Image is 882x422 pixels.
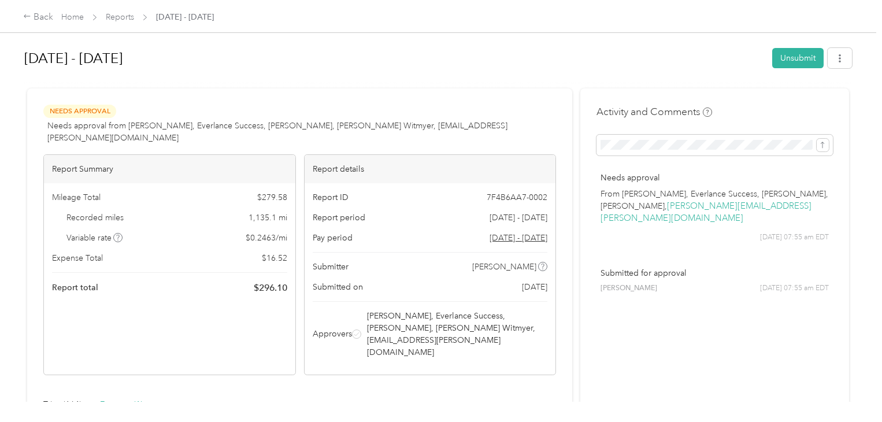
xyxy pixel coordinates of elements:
[601,201,811,224] a: [PERSON_NAME][EMAIL_ADDRESS][PERSON_NAME][DOMAIN_NAME]
[66,232,123,244] span: Variable rate
[61,12,84,22] a: Home
[772,48,824,68] button: Unsubmit
[313,281,363,293] span: Submitted on
[760,283,829,294] span: [DATE] 07:55 am EDT
[313,328,352,340] span: Approvers
[43,105,116,118] span: Needs Approval
[52,282,98,294] span: Report total
[305,155,556,183] div: Report details
[367,310,546,358] span: [PERSON_NAME], Everlance Success, [PERSON_NAME], [PERSON_NAME] Witmyer, [EMAIL_ADDRESS][PERSON_NA...
[601,267,829,279] p: Submitted for approval
[313,212,365,224] span: Report period
[52,252,103,264] span: Expense Total
[24,45,764,72] h1: Sep 1 - 30, 2025
[760,232,829,243] span: [DATE] 07:55 am EDT
[106,12,134,22] a: Reports
[596,105,712,119] h4: Activity and Comments
[156,11,214,23] span: [DATE] - [DATE]
[313,191,349,203] span: Report ID
[100,398,143,411] div: Expense (1)
[257,191,287,203] span: $ 279.58
[817,357,882,422] iframe: Everlance-gr Chat Button Frame
[262,252,287,264] span: $ 16.52
[23,10,53,24] div: Back
[313,232,353,244] span: Pay period
[254,281,287,295] span: $ 296.10
[522,281,547,293] span: [DATE]
[313,261,349,273] span: Submitter
[249,212,287,224] span: 1,135.1 mi
[490,212,547,224] span: [DATE] - [DATE]
[43,398,81,411] div: Trips (164)
[47,120,556,144] span: Needs approval from [PERSON_NAME], Everlance Success, [PERSON_NAME], [PERSON_NAME] Witmyer, [EMAI...
[487,191,547,203] span: 7F4B6AA7-0002
[601,283,657,294] span: [PERSON_NAME]
[44,155,295,183] div: Report Summary
[601,188,829,224] p: From [PERSON_NAME], Everlance Success, [PERSON_NAME], [PERSON_NAME],
[52,191,101,203] span: Mileage Total
[601,172,829,184] p: Needs approval
[246,232,287,244] span: $ 0.2463 / mi
[472,261,536,273] span: [PERSON_NAME]
[490,232,547,244] span: Go to pay period
[66,212,124,224] span: Recorded miles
